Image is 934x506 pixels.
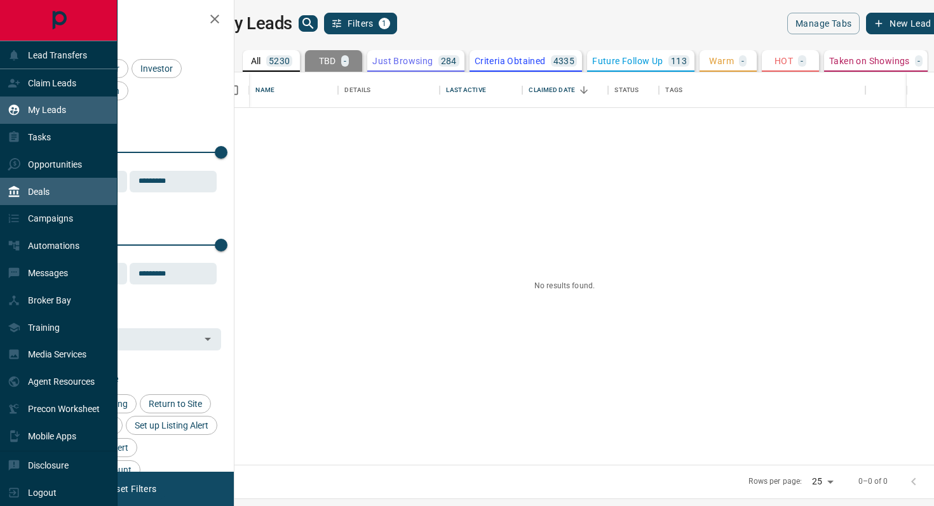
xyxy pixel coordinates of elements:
button: Sort [575,81,593,99]
div: Last Active [440,72,522,108]
div: Claimed Date [529,72,575,108]
p: - [801,57,803,65]
div: Investor [132,59,182,78]
p: Warm [709,57,734,65]
div: Status [608,72,659,108]
h2: Filters [41,13,221,28]
p: 0–0 of 0 [858,476,888,487]
span: Return to Site [144,399,206,409]
p: - [344,57,346,65]
p: Just Browsing [372,57,433,65]
p: 4335 [553,57,575,65]
p: TBD [319,57,336,65]
p: - [741,57,744,65]
p: All [251,57,261,65]
div: 25 [807,472,837,491]
p: Future Follow Up [592,57,663,65]
button: Filters1 [324,13,397,34]
span: Set up Listing Alert [130,420,213,430]
p: 113 [671,57,687,65]
div: Details [344,72,370,108]
button: Manage Tabs [787,13,860,34]
div: Name [249,72,338,108]
p: Criteria Obtained [475,57,546,65]
div: Tags [659,72,865,108]
div: Claimed Date [522,72,608,108]
p: Rows per page: [748,476,802,487]
p: Taken on Showings [829,57,910,65]
span: 1 [380,19,389,28]
div: Name [255,72,274,108]
div: Return to Site [140,394,211,413]
div: Status [614,72,639,108]
span: Investor [136,63,177,74]
h1: My Leads [219,13,292,34]
p: HOT [775,57,793,65]
p: - [917,57,920,65]
p: 5230 [269,57,290,65]
button: Open [199,330,217,348]
button: search button [299,15,318,32]
button: Reset Filters [97,478,165,500]
div: Details [338,72,440,108]
div: Last Active [446,72,485,108]
div: Tags [665,72,682,108]
div: Set up Listing Alert [126,416,217,435]
p: 284 [441,57,457,65]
